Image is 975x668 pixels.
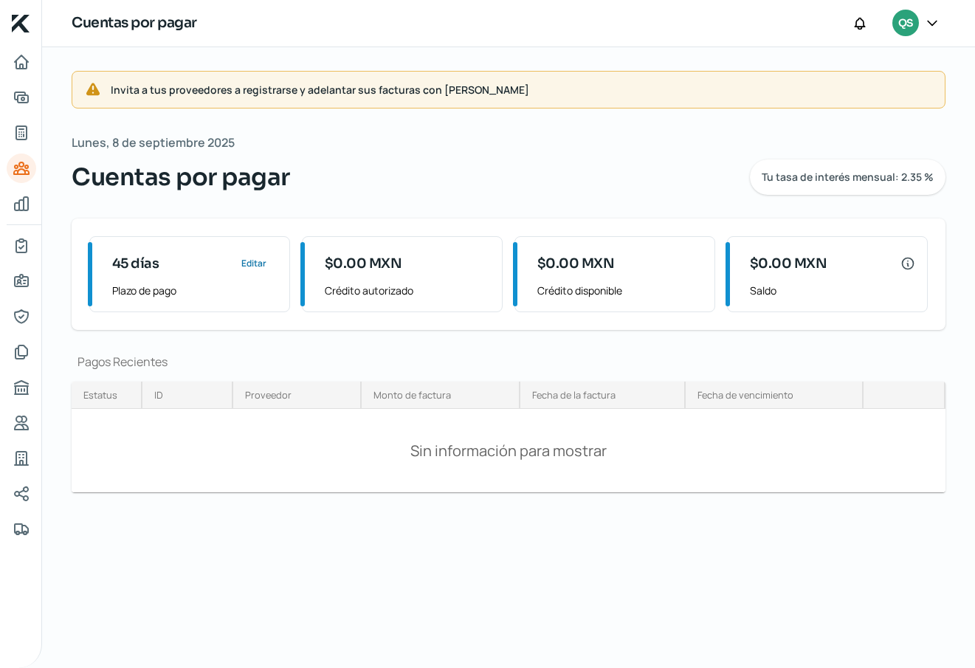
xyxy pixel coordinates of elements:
[404,435,613,466] h2: Sin información para mostrar
[898,15,912,32] span: QS
[7,231,36,261] a: Mi contrato
[7,118,36,148] a: Tus créditos
[7,479,36,509] a: Redes sociales
[697,388,793,402] div: Fecha de vencimiento
[83,388,117,402] div: Estatus
[7,514,36,544] a: Colateral
[112,254,159,274] span: 45 días
[241,259,266,268] span: Editar
[7,154,36,183] a: Pago a proveedores
[373,388,451,402] div: Monto de factura
[7,444,36,473] a: Industria
[112,281,278,300] span: Plazo de pago
[245,388,292,402] div: Proveedor
[7,337,36,367] a: Documentos
[111,80,933,99] span: Invita a tus proveedores a registrarse y adelantar sus facturas con [PERSON_NAME]
[7,189,36,218] a: Mis finanzas
[72,132,235,154] span: Lunes, 8 de septiembre 2025
[750,281,915,300] span: Saldo
[7,83,36,112] a: Adelantar facturas
[537,254,615,274] span: $0.00 MXN
[72,13,197,34] h1: Cuentas por pagar
[7,302,36,331] a: Representantes
[762,172,934,182] span: Tu tasa de interés mensual: 2.35 %
[7,373,36,402] a: Buró de crédito
[325,281,490,300] span: Crédito autorizado
[750,254,827,274] span: $0.00 MXN
[154,388,163,402] div: ID
[7,266,36,296] a: Información general
[7,47,36,77] a: Inicio
[72,354,945,370] div: Pagos Recientes
[230,252,278,275] button: Editar
[537,281,703,300] span: Crédito disponible
[532,388,616,402] div: Fecha de la factura
[72,159,290,195] span: Cuentas por pagar
[7,408,36,438] a: Referencias
[325,254,402,274] span: $0.00 MXN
